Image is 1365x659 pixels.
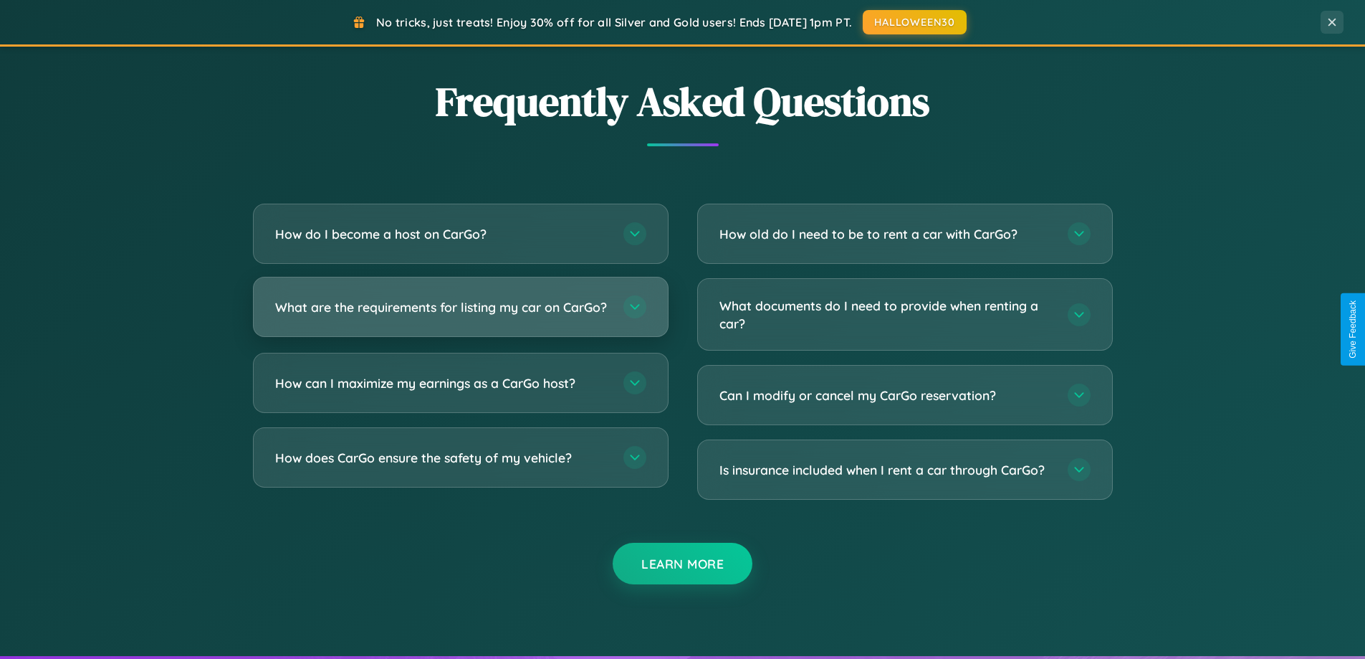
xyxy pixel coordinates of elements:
[863,10,967,34] button: HALLOWEEN30
[1348,300,1358,359] div: Give Feedback
[719,387,1053,404] h3: Can I modify or cancel my CarGo reservation?
[719,461,1053,479] h3: Is insurance included when I rent a car through CarGo?
[719,297,1053,332] h3: What documents do I need to provide when renting a car?
[275,374,609,392] h3: How can I maximize my earnings as a CarGo host?
[275,298,609,316] h3: What are the requirements for listing my car on CarGo?
[253,74,1113,129] h2: Frequently Asked Questions
[275,225,609,243] h3: How do I become a host on CarGo?
[719,225,1053,243] h3: How old do I need to be to rent a car with CarGo?
[376,15,852,29] span: No tricks, just treats! Enjoy 30% off for all Silver and Gold users! Ends [DATE] 1pm PT.
[275,449,609,467] h3: How does CarGo ensure the safety of my vehicle?
[613,543,752,584] button: Learn More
